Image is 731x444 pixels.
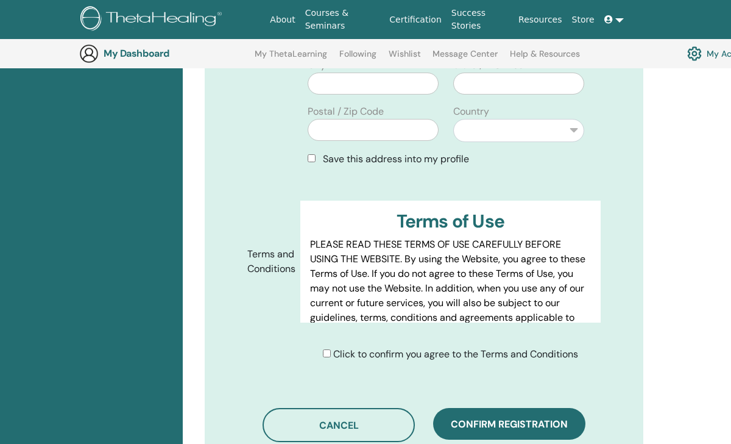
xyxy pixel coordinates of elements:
img: generic-user-icon.jpg [79,44,99,63]
h3: Terms of Use [310,210,591,232]
a: Success Stories [447,2,514,37]
a: Store [567,9,599,31]
a: Wishlist [389,49,421,68]
label: Postal / Zip Code [308,104,384,119]
a: Courses & Seminars [300,2,385,37]
a: My ThetaLearning [255,49,327,68]
span: Save this address into my profile [323,152,469,165]
button: Cancel [263,408,415,442]
h3: My Dashboard [104,48,225,59]
a: Certification [384,9,446,31]
a: Following [339,49,376,68]
a: About [265,9,300,31]
img: cog.svg [687,43,702,64]
a: Message Center [433,49,498,68]
a: Resources [514,9,567,31]
p: PLEASE READ THESE TERMS OF USE CAREFULLY BEFORE USING THE WEBSITE. By using the Website, you agre... [310,237,591,369]
a: Help & Resources [510,49,580,68]
label: Country [453,104,489,119]
label: Terms and Conditions [238,243,300,281]
button: Confirm registration [433,408,585,440]
span: Cancel [319,419,359,432]
span: Confirm registration [451,418,568,431]
span: Click to confirm you agree to the Terms and Conditions [333,348,578,360]
img: logo.png [80,6,226,34]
